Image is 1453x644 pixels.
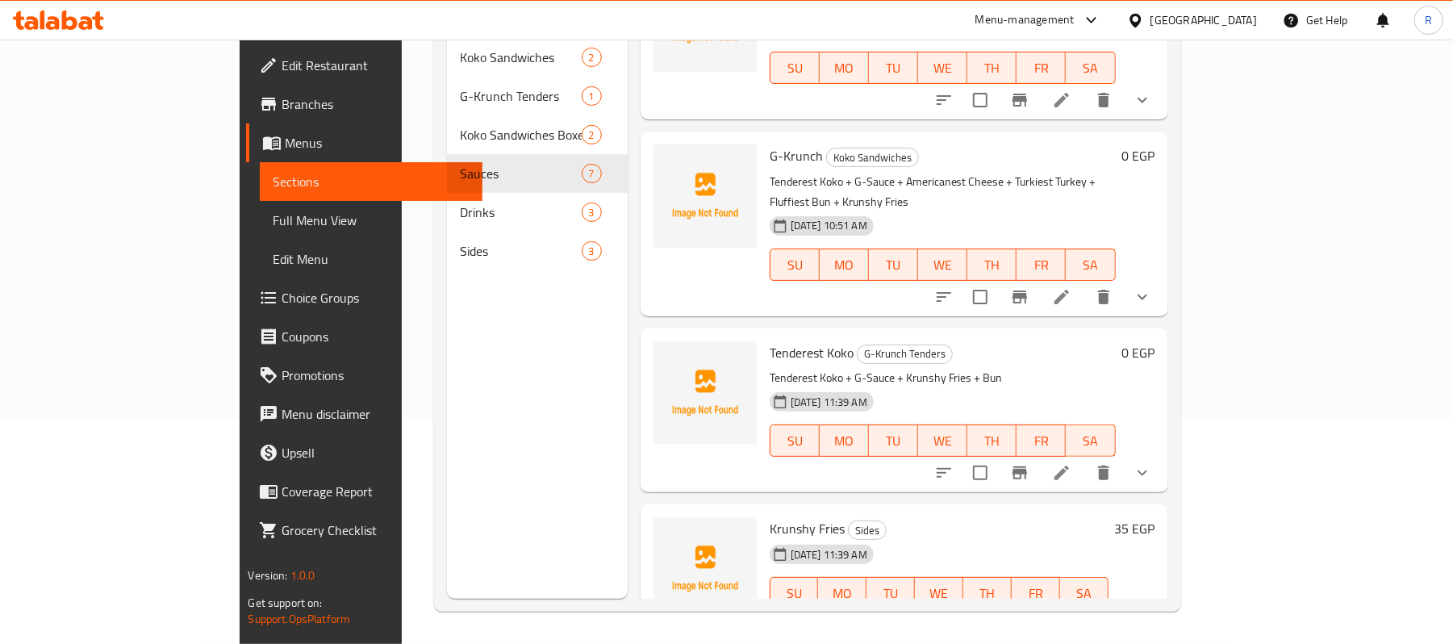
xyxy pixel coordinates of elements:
span: Sides [460,241,581,261]
svg: Show Choices [1133,287,1152,307]
span: Get support on: [248,592,322,613]
span: Coupons [282,327,470,346]
span: TU [875,253,912,277]
span: 2 [582,128,601,143]
div: [GEOGRAPHIC_DATA] [1150,11,1257,29]
a: Edit Menu [260,240,482,278]
span: MO [826,56,862,80]
span: MO [825,582,860,605]
span: Promotions [282,366,470,385]
span: WE [925,56,961,80]
div: Koko Sandwiches2 [447,38,627,77]
span: FR [1023,253,1059,277]
span: Drinks [460,203,581,222]
span: WE [921,582,957,605]
button: MO [818,577,866,609]
span: MO [826,253,862,277]
a: Edit menu item [1052,463,1071,483]
a: Menus [246,123,482,162]
span: Coverage Report [282,482,470,501]
p: Tenderest Koko + G-Sauce + Americanest Cheese + Turkiest Turkey + Fluffiest Bun + Krunshy Fries [770,172,1116,212]
span: FR [1023,429,1059,453]
span: Select to update [963,280,997,314]
span: 7 [582,166,601,182]
button: FR [1012,577,1060,609]
span: Edit Restaurant [282,56,470,75]
button: MO [820,424,869,457]
div: items [582,164,602,183]
span: G-Krunch Tenders [858,345,952,363]
h6: 0 EGP [1122,341,1155,364]
button: sort-choices [925,454,963,492]
div: Drinks3 [447,193,627,232]
button: TH [967,424,1017,457]
h6: 35 EGP [1115,517,1155,540]
button: TU [869,249,918,281]
span: SA [1072,56,1109,80]
button: MO [820,249,869,281]
button: show more [1123,278,1162,316]
div: Sides [848,521,887,540]
span: 2 [582,50,601,65]
a: Branches [246,85,482,123]
a: Upsell [246,433,482,472]
div: Menu-management [975,10,1075,30]
span: Tenderest Koko [770,341,854,365]
button: sort-choices [925,278,963,316]
button: SA [1066,424,1115,457]
a: Edit Restaurant [246,46,482,85]
a: Coupons [246,317,482,356]
svg: Show Choices [1133,90,1152,110]
span: TH [974,253,1010,277]
button: SU [770,577,819,609]
button: TU [869,424,918,457]
span: TU [875,429,912,453]
span: Version: [248,565,287,586]
span: WE [925,429,961,453]
button: show more [1123,81,1162,119]
a: Grocery Checklist [246,511,482,550]
span: 3 [582,244,601,259]
svg: Show Choices [1133,463,1152,483]
span: TU [875,56,912,80]
a: Support.OpsPlatform [248,608,350,629]
span: Select to update [963,456,997,490]
span: Sides [849,521,886,540]
span: Krunshy Fries [770,516,845,541]
span: Koko Sandwiches [460,48,581,67]
button: WE [915,577,963,609]
span: [DATE] 11:39 AM [784,395,874,410]
h6: 0 EGP [1122,144,1155,167]
button: FR [1017,424,1066,457]
span: FR [1018,582,1054,605]
a: Coverage Report [246,472,482,511]
a: Promotions [246,356,482,395]
button: SU [770,249,820,281]
button: TH [967,52,1017,84]
span: 1 [582,89,601,104]
button: WE [918,424,967,457]
nav: Menu sections [447,31,627,277]
span: SU [777,253,813,277]
button: show more [1123,454,1162,492]
div: Sauces7 [447,154,627,193]
span: Branches [282,94,470,114]
div: Koko Sandwiches [826,148,919,167]
div: items [582,203,602,222]
span: TH [974,429,1010,453]
button: WE [918,249,967,281]
span: SA [1072,253,1109,277]
span: Sauces [460,164,581,183]
div: items [582,241,602,261]
span: Sections [273,172,470,191]
a: Choice Groups [246,278,482,317]
span: Koko Sandwiches [827,148,918,167]
button: SA [1060,577,1109,609]
a: Sections [260,162,482,201]
p: Tenderest Koko + G-Sauce + Krunshy Fries + Bun [770,368,1116,388]
span: Koko Sandwiches Boxes [460,125,581,144]
button: delete [1084,81,1123,119]
button: TU [866,577,915,609]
